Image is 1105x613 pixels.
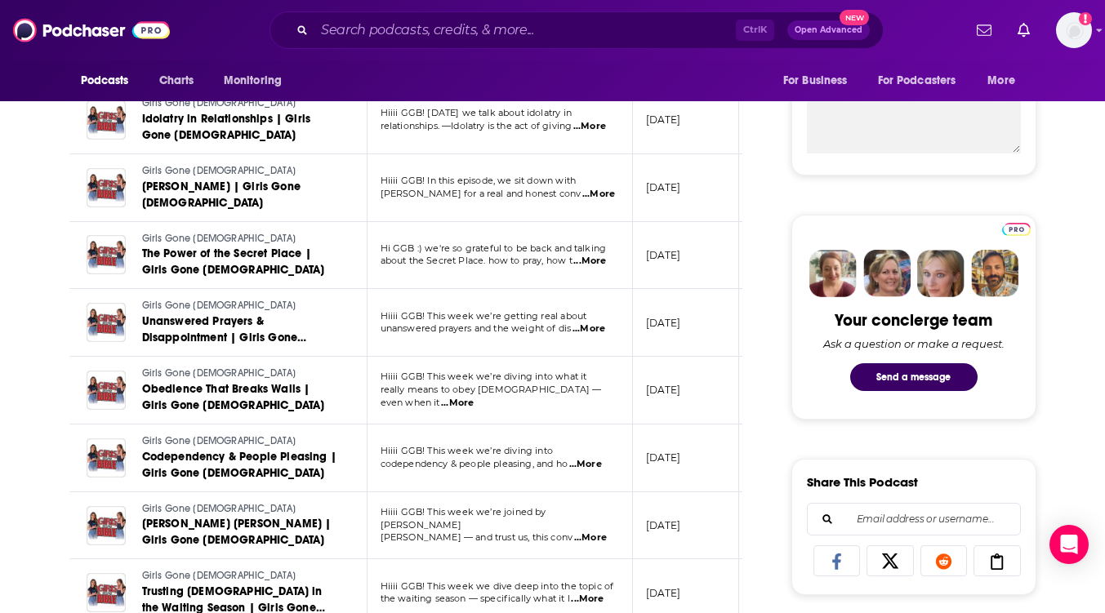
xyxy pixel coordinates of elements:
a: Idolatry in Relationships | Girls Gone [DEMOGRAPHIC_DATA] [142,111,338,144]
span: Obedience That Breaks Walls | Girls Gone [DEMOGRAPHIC_DATA] [142,382,325,412]
a: Girls Gone [DEMOGRAPHIC_DATA] [142,434,338,449]
span: [PERSON_NAME] [PERSON_NAME] | Girls Gone [DEMOGRAPHIC_DATA] [142,517,332,547]
span: For Business [783,69,848,92]
img: Podchaser - Follow, Share and Rate Podcasts [13,15,170,46]
span: Logged in as Andrea1206 [1056,12,1092,48]
span: [PERSON_NAME] — and trust us, this conv [381,531,573,543]
span: Girls Gone [DEMOGRAPHIC_DATA] [142,503,296,514]
span: ...More [571,593,604,606]
span: ...More [573,322,605,335]
a: Share on X/Twitter [867,545,914,576]
a: Share on Reddit [920,545,968,576]
span: Podcasts [81,69,129,92]
span: For Podcasters [878,69,956,92]
a: [PERSON_NAME] [PERSON_NAME] | Girls Gone [DEMOGRAPHIC_DATA] [142,516,338,549]
span: Hiiii GGB! This week we’re getting real about [381,310,587,322]
a: Show notifications dropdown [1011,16,1036,44]
p: [DATE] [646,451,681,464]
span: Hiiii GGB! In this episode, we sit down with [381,175,577,186]
img: User Profile [1056,12,1092,48]
span: [PERSON_NAME] | Girls Gone [DEMOGRAPHIC_DATA] [142,180,301,210]
div: Search podcasts, credits, & more... [270,11,884,49]
a: Pro website [1002,220,1031,236]
span: Idolatry in Relationships | Girls Gone [DEMOGRAPHIC_DATA] [142,112,311,142]
span: Girls Gone [DEMOGRAPHIC_DATA] [142,435,296,446]
button: Open AdvancedNew [787,20,870,40]
span: Hi GGB :) we're so grateful to be back and talking [381,242,607,254]
span: Charts [159,69,194,92]
span: Hiiii GGB! This week we’re diving into what it [381,371,587,382]
a: Share on Facebook [813,545,861,576]
button: open menu [212,65,303,96]
p: [DATE] [646,180,681,194]
a: Copy Link [974,545,1021,576]
img: Barbara Profile [863,250,911,297]
span: Girls Gone [DEMOGRAPHIC_DATA] [142,367,296,379]
img: Jules Profile [917,250,965,297]
span: Girls Gone [DEMOGRAPHIC_DATA] [142,165,296,176]
button: open menu [867,65,980,96]
p: [DATE] [646,518,681,532]
span: Girls Gone [DEMOGRAPHIC_DATA] [142,97,296,109]
span: Open Advanced [795,26,862,34]
span: Hiiii GGB! [DATE] we talk about idolatry in [381,107,572,118]
p: [DATE] [646,383,681,397]
span: ...More [573,120,606,133]
a: Show notifications dropdown [970,16,998,44]
span: More [987,69,1015,92]
span: unanswered prayers and the weight of dis [381,322,572,334]
input: Search podcasts, credits, & more... [314,17,736,43]
input: Email address or username... [821,504,1007,535]
span: ...More [582,188,615,201]
svg: Add a profile image [1079,12,1092,25]
span: [PERSON_NAME] for a real and honest conv [381,188,581,199]
a: [PERSON_NAME] | Girls Gone [DEMOGRAPHIC_DATA] [142,179,338,211]
a: Girls Gone [DEMOGRAPHIC_DATA] [142,299,338,313]
span: ...More [441,397,474,410]
a: Girls Gone [DEMOGRAPHIC_DATA] [142,96,338,111]
span: about the Secret Place. how to pray, how t [381,255,573,266]
p: [DATE] [646,586,681,600]
span: Ctrl K [736,20,774,41]
span: Codependency & People Pleasing | Girls Gone [DEMOGRAPHIC_DATA] [142,450,336,480]
span: Hiiii GGB! This week we’re diving into [381,445,554,456]
span: The Power of the Secret Place | Girls Gone [DEMOGRAPHIC_DATA] [142,247,325,277]
span: ...More [573,255,606,268]
p: [DATE] [646,248,681,262]
a: Unanswered Prayers & Disappointment | Girls Gone [DEMOGRAPHIC_DATA] [142,313,338,346]
button: Show profile menu [1056,12,1092,48]
span: Hiiii GGB! This week we’re joined by [PERSON_NAME] [381,506,546,531]
img: Sydney Profile [809,250,857,297]
span: codependency & people pleasing, and ho [381,458,568,469]
a: Girls Gone [DEMOGRAPHIC_DATA] [142,366,338,381]
img: Podchaser Pro [1002,223,1031,236]
span: Girls Gone [DEMOGRAPHIC_DATA] [142,233,296,244]
div: Ask a question or make a request. [823,337,1005,350]
div: Your concierge team [835,310,992,331]
div: Open Intercom Messenger [1049,525,1089,564]
a: The Power of the Secret Place | Girls Gone [DEMOGRAPHIC_DATA] [142,246,338,278]
a: Girls Gone [DEMOGRAPHIC_DATA] [142,232,338,247]
button: Send a message [850,363,978,391]
span: Unanswered Prayers & Disappointment | Girls Gone [DEMOGRAPHIC_DATA] [142,314,307,361]
h3: Share This Podcast [807,474,918,490]
span: Girls Gone [DEMOGRAPHIC_DATA] [142,300,296,311]
a: Codependency & People Pleasing | Girls Gone [DEMOGRAPHIC_DATA] [142,449,338,482]
span: really means to obey [DEMOGRAPHIC_DATA] — even when it [381,384,602,408]
button: open menu [976,65,1036,96]
button: open menu [772,65,868,96]
span: relationships. —Idolatry is the act of giving [381,120,573,131]
span: Hiiii GGB! This week we dive deep into the topic of [381,580,614,592]
p: [DATE] [646,113,681,127]
a: Girls Gone [DEMOGRAPHIC_DATA] [142,502,338,517]
span: ...More [569,458,602,471]
a: Charts [149,65,204,96]
a: Obedience That Breaks Walls | Girls Gone [DEMOGRAPHIC_DATA] [142,381,338,414]
span: Monitoring [224,69,282,92]
a: Girls Gone [DEMOGRAPHIC_DATA] [142,569,338,584]
a: Girls Gone [DEMOGRAPHIC_DATA] [142,164,338,179]
span: New [840,10,869,25]
span: ...More [574,531,607,544]
span: Girls Gone [DEMOGRAPHIC_DATA] [142,570,296,581]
